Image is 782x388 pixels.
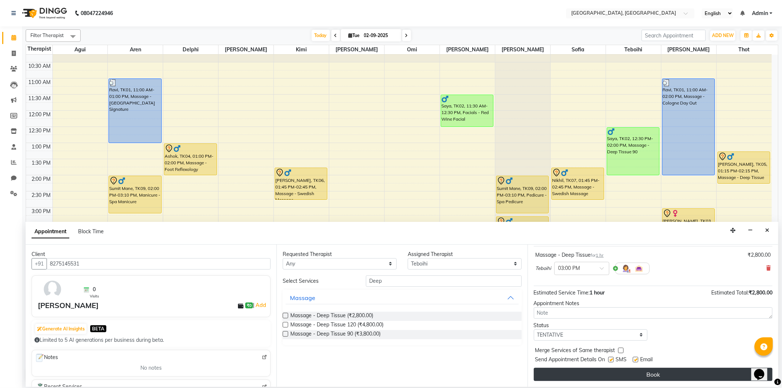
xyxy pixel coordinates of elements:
[30,159,52,167] div: 1:30 PM
[32,258,47,270] button: +91
[253,301,267,310] span: |
[596,253,604,258] span: 1 hr
[752,10,768,17] span: Admin
[254,301,267,310] a: Add
[751,359,775,381] iframe: chat widget
[536,251,604,259] div: Massage - Deep Tissue
[362,30,399,41] input: 2025-09-02
[27,95,52,102] div: 11:30 AM
[717,45,772,54] span: Thot
[534,322,648,329] div: Status
[81,3,113,23] b: 08047224946
[53,45,108,54] span: Agui
[30,32,64,38] span: Filter Therapist
[635,264,643,273] img: Interior.png
[496,217,548,264] div: Sumit Mane, TK09, 03:15 PM-04:45 PM, Massage - Deep Tissue 90
[748,251,771,259] div: ₹2,800.00
[440,45,495,54] span: [PERSON_NAME]
[662,209,715,256] div: [PERSON_NAME], TK03, 03:00 PM-04:30 PM, Massage - Swedish Massage 90
[245,303,253,308] span: ₹0
[290,321,383,330] span: Massage - Deep Tissue 120 (₹4,800.00)
[607,128,659,175] div: Saya, TK02, 12:30 PM-02:00 PM, Massage - Deep Tissue 90
[219,45,273,54] span: [PERSON_NAME]
[27,62,52,70] div: 10:30 AM
[366,275,521,287] input: Search by service name
[441,95,493,127] div: Saya, TK02, 11:30 AM-12:30 PM, Facials - Red Wine Facial
[290,330,381,339] span: Massage - Deep Tissue 90 (₹3,800.00)
[710,30,735,41] button: ADD NEW
[534,368,772,381] button: Book
[616,356,627,365] span: SMS
[329,45,384,54] span: [PERSON_NAME]
[27,78,52,86] div: 11:00 AM
[42,279,63,300] img: avatar
[385,45,440,54] span: Omi
[535,356,605,365] span: Send Appointment Details On
[591,253,604,258] small: for
[408,250,522,258] div: Assigned Therapist
[32,225,69,238] span: Appointment
[347,33,362,38] span: Tue
[30,175,52,183] div: 2:00 PM
[551,45,606,54] span: Sofia
[32,250,271,258] div: Client
[109,79,161,143] div: Ravi, TK01, 11:00 AM-01:00 PM, Massage - [GEOGRAPHIC_DATA] Signature
[642,30,706,41] input: Search Appointment
[590,289,605,296] span: 1 hour
[534,300,772,307] div: Appointment Notes
[621,264,630,273] img: Hairdresser.png
[163,45,218,54] span: Delphi
[27,111,52,118] div: 12:00 PM
[496,176,548,213] div: Sumit Mane, TK09, 02:00 PM-03:10 PM, Pedicure - Spa Pedicure
[661,45,716,54] span: [PERSON_NAME]
[164,144,216,175] div: Ashok, TK04, 01:00 PM-02:00 PM, Massage - Foot Reflexology
[606,45,661,54] span: Teboihi
[711,289,749,296] span: Estimated Total:
[19,3,69,23] img: logo
[26,45,52,53] div: Therapist
[30,208,52,215] div: 3:00 PM
[274,45,329,54] span: Kimi
[536,265,551,272] span: Teboihi
[762,225,772,236] button: Close
[35,324,87,334] button: Generate AI Insights
[90,325,106,332] span: BETA
[718,152,770,183] div: [PERSON_NAME], TK05, 01:15 PM-02:15 PM, Massage - Deep Tissue
[47,258,271,270] input: Search by Name/Mobile/Email/Code
[640,356,653,365] span: Email
[30,143,52,151] div: 1:00 PM
[78,228,104,235] span: Block Time
[535,347,615,356] span: Merge Services of Same therapist
[312,30,330,41] span: Today
[277,277,360,285] div: Select Services
[38,300,99,311] div: [PERSON_NAME]
[290,312,373,321] span: Massage - Deep Tissue (₹2,800.00)
[35,353,58,363] span: Notes
[552,168,604,200] div: Nikhil, TK07, 01:45 PM-02:45 PM, Massage - Swedish Massage
[93,286,96,293] span: 0
[27,127,52,135] div: 12:30 PM
[749,289,772,296] span: ₹2,800.00
[109,176,161,213] div: Sumit Mane, TK09, 02:00 PM-03:10 PM, Manicure - Spa Manicure
[712,33,734,38] span: ADD NEW
[290,293,315,302] div: Massage
[140,364,162,372] span: No notes
[283,250,397,258] div: Requested Therapist
[275,168,327,200] div: [PERSON_NAME], TK06, 01:45 PM-02:45 PM, Massage - Swedish Massage
[534,289,590,296] span: Estimated Service Time:
[90,293,99,299] span: Visits
[30,191,52,199] div: 2:30 PM
[108,45,163,54] span: Aren
[286,291,518,304] button: Massage
[495,45,550,54] span: [PERSON_NAME]
[34,336,268,344] div: Limited to 5 AI generations per business during beta.
[662,79,715,175] div: Ravi, TK01, 11:00 AM-02:00 PM, Massage - Cologne Day Out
